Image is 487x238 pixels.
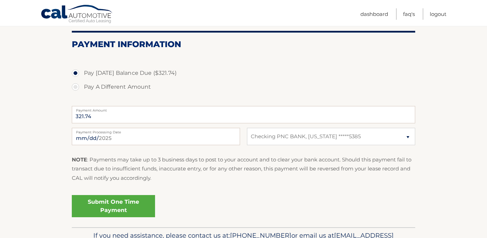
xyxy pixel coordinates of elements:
label: Pay A Different Amount [72,80,415,94]
input: Payment Amount [72,106,415,123]
a: Cal Automotive [41,5,113,25]
label: Payment Amount [72,106,415,112]
strong: NOTE [72,156,87,163]
a: Logout [430,8,446,20]
a: FAQ's [403,8,415,20]
a: Dashboard [360,8,388,20]
label: Payment Processing Date [72,128,240,133]
p: : Payments may take up to 3 business days to post to your account and to clear your bank account.... [72,155,415,183]
input: Payment Date [72,128,240,145]
label: Pay [DATE] Balance Due ($321.74) [72,66,415,80]
a: Submit One Time Payment [72,195,155,217]
h2: Payment Information [72,39,415,50]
